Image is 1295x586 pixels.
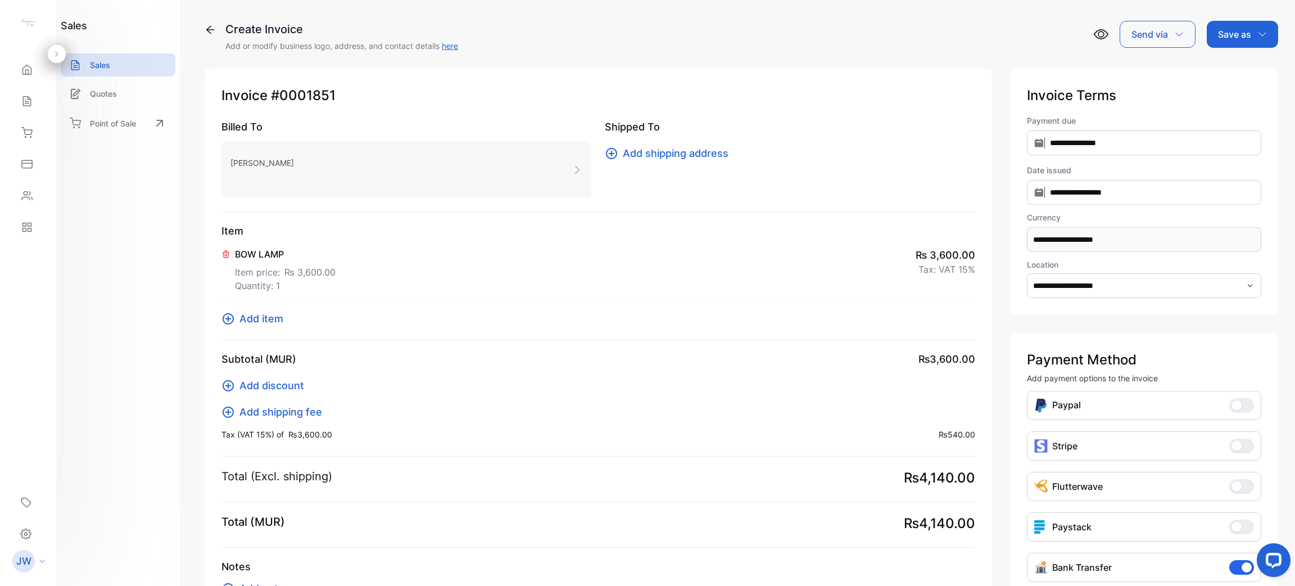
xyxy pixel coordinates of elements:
[1034,480,1048,493] img: Icon
[442,41,458,51] a: here
[1027,372,1261,384] p: Add payment options to the invoice
[235,261,336,279] p: Item price:
[623,146,728,161] span: Add shipping address
[1027,350,1261,370] p: Payment Method
[288,429,332,440] span: ₨3,600.00
[221,311,290,326] button: Add item
[904,513,975,534] span: ₨4,140.00
[1034,398,1048,413] img: Icon
[225,21,458,38] div: Create Invoice
[939,429,975,440] span: ₨540.00
[1218,28,1251,41] p: Save as
[221,378,311,393] button: Add discount
[918,263,975,276] p: Tax: VAT 15%
[918,351,975,367] span: ₨3,600.00
[1027,260,1058,269] label: Location
[221,559,975,574] p: Notes
[90,88,117,100] p: Quotes
[1207,21,1278,48] button: Save as
[605,146,735,161] button: Add shipping address
[239,311,283,326] span: Add item
[61,111,175,136] a: Point of Sale
[904,468,975,488] span: ₨4,140.00
[90,118,136,129] p: Point of Sale
[239,378,304,393] span: Add discount
[605,119,975,134] p: Shipped To
[1034,561,1048,574] img: Icon
[1248,539,1295,586] iframe: LiveChat chat widget
[61,18,87,33] h1: sales
[239,404,322,420] span: Add shipping fee
[1034,520,1048,534] img: icon
[16,554,31,569] p: JW
[235,247,336,261] p: BOW LAMP
[1027,85,1261,106] p: Invoice Terms
[284,265,336,279] span: ₨ 3,600.00
[20,15,37,31] img: logo
[221,513,285,530] p: Total (MUR)
[221,429,332,440] p: Tax (VAT 15%) of
[1052,480,1103,493] p: Flutterwave
[61,82,175,105] a: Quotes
[235,279,336,292] p: Quantity: 1
[221,404,329,420] button: Add shipping fee
[1052,561,1112,574] p: Bank Transfer
[221,468,332,485] p: Total (Excl. shipping)
[271,85,336,106] span: #0001851
[221,351,296,367] p: Subtotal (MUR)
[1027,211,1261,223] label: Currency
[90,59,110,71] p: Sales
[221,85,975,106] p: Invoice
[61,53,175,76] a: Sales
[1131,28,1168,41] p: Send via
[1052,439,1077,453] p: Stripe
[221,119,591,134] p: Billed To
[916,247,975,263] span: ₨ 3,600.00
[1052,398,1081,413] p: Paypal
[230,155,294,171] p: [PERSON_NAME]
[1027,164,1261,176] label: Date issued
[1120,21,1196,48] button: Send via
[221,223,975,238] p: Item
[1027,115,1261,127] label: Payment due
[1034,439,1048,453] img: icon
[1052,520,1092,534] p: Paystack
[225,40,458,52] p: Add or modify business logo, address, and contact details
